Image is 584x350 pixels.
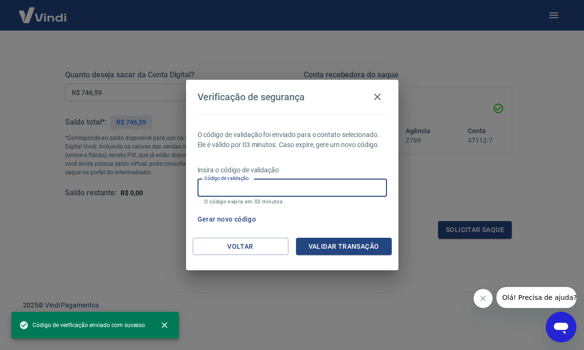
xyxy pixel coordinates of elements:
[194,211,260,228] button: Gerar novo código
[198,130,387,150] p: O código de validação foi enviado para o contato selecionado. Ele é válido por 03 minutos. Caso e...
[198,91,305,103] h4: Verificação de segurança
[6,7,80,14] span: Olá! Precisa de ajuda?
[198,165,387,175] p: Insira o código de validação
[496,287,576,308] iframe: Mensagem da empresa
[204,199,380,205] p: O código expira em 03 minutos.
[474,289,493,308] iframe: Fechar mensagem
[296,238,392,255] button: Validar transação
[193,238,288,255] button: Voltar
[546,312,576,342] iframe: Botão para abrir a janela de mensagens
[204,175,249,182] label: Código de validação
[154,315,175,336] button: close
[19,320,146,330] span: Código de verificação enviado com sucesso.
